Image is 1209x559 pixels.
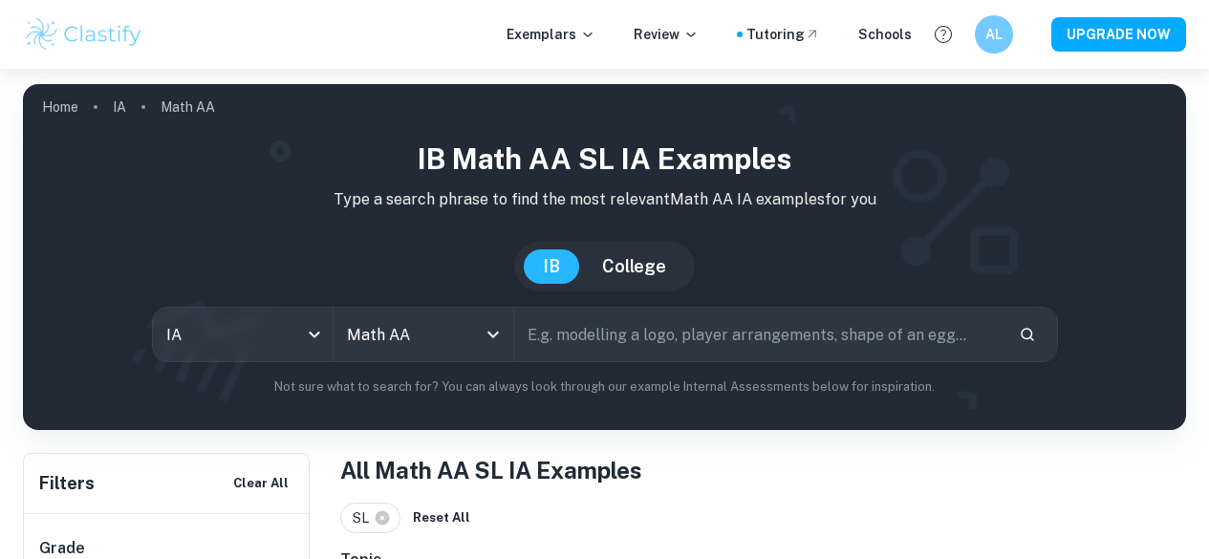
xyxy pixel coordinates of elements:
[408,504,475,532] button: Reset All
[983,24,1005,45] h6: AL
[38,377,1171,397] p: Not sure what to search for? You can always look through our example Internal Assessments below f...
[583,249,685,284] button: College
[113,94,126,120] a: IA
[153,308,333,361] div: IA
[634,24,699,45] p: Review
[38,138,1171,181] h1: IB Math AA SL IA examples
[42,94,78,120] a: Home
[1011,318,1044,351] button: Search
[340,453,1186,487] h1: All Math AA SL IA Examples
[340,503,400,533] div: SL
[228,469,293,498] button: Clear All
[514,308,1004,361] input: E.g. modelling a logo, player arrangements, shape of an egg...
[1051,17,1186,52] button: UPGRADE NOW
[23,84,1186,430] img: profile cover
[23,15,144,54] img: Clastify logo
[524,249,579,284] button: IB
[927,18,960,51] button: Help and Feedback
[858,24,912,45] a: Schools
[39,470,95,497] h6: Filters
[480,321,507,348] button: Open
[38,188,1171,211] p: Type a search phrase to find the most relevant Math AA IA examples for you
[507,24,595,45] p: Exemplars
[161,97,215,118] p: Math AA
[746,24,820,45] a: Tutoring
[353,507,378,528] span: SL
[975,15,1013,54] button: AL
